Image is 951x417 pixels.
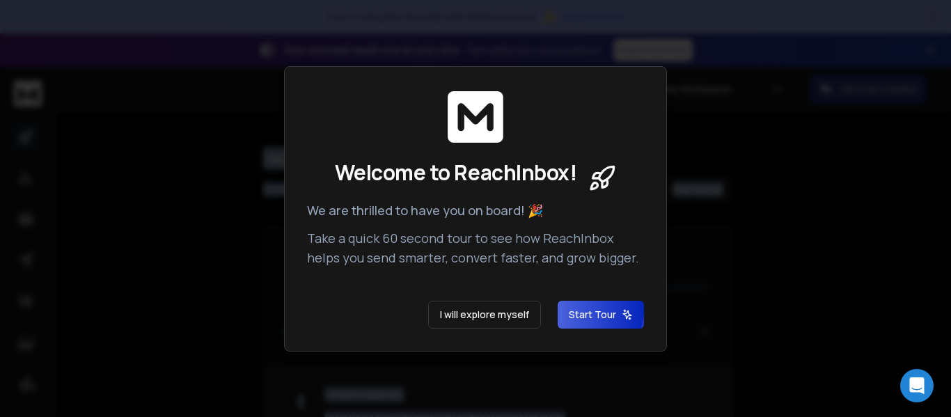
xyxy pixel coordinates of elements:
[428,301,541,329] button: I will explore myself
[569,308,633,322] span: Start Tour
[900,369,934,402] div: Open Intercom Messenger
[335,160,576,185] span: Welcome to ReachInbox!
[558,301,644,329] button: Start Tour
[307,200,644,220] p: We are thrilled to have you on board! 🎉
[307,228,644,267] p: Take a quick 60 second tour to see how ReachInbox helps you send smarter, convert faster, and gro...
